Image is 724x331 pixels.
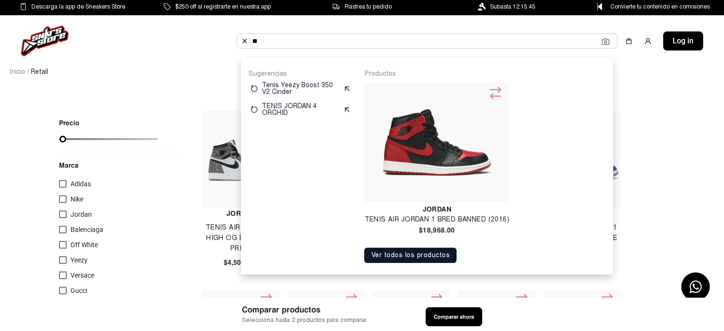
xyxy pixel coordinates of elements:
h4: Tenis Air Jordan 1 High Og Elephant Print [202,222,280,254]
span: Off White [70,241,98,249]
span: Yeezy [70,256,88,264]
span: Rastrea tu pedido [344,1,391,12]
img: Tenis Air Jordan 1 High Og Elephant Print [205,133,278,186]
img: shopping [625,37,633,45]
img: Cámara [602,38,609,45]
button: Comparar ahora [426,307,482,326]
span: Log in [673,35,694,47]
span: Convierte tu contenido en comisiones [610,1,709,12]
p: Productos [364,70,605,78]
h4: $18,968.00 [364,227,509,233]
img: logo [21,26,69,56]
img: Control Point Icon [594,3,605,10]
span: Subasta 12:15:45 [490,1,536,12]
button: Ver todos los productos [364,248,456,263]
h4: Jordan [202,208,280,219]
span: Comparar productos [242,304,367,316]
p: Tenis Yeezy Boost 350 V2 Cinder [262,82,339,95]
span: Nike [70,195,83,203]
h4: Tenis Air Jordan 1 Bred Banned (2016) [364,216,509,223]
span: $4,500.00 [224,258,254,268]
img: suggest.svg [343,85,351,92]
img: Tenis Air Jordan 1 Bred Banned (2016) [368,87,506,198]
p: Precio [59,120,158,126]
img: suggest.svg [343,106,351,113]
h4: Jordan [364,206,509,212]
span: Retail [31,67,48,77]
span: Adidas [70,180,91,188]
span: Versace [70,271,94,279]
img: Buscar [241,37,248,45]
img: restart.svg [250,85,258,92]
p: TENIS JORDAN 4 ORCHID [262,103,339,116]
span: Jordan [70,211,92,218]
p: Sugerencias [248,70,353,78]
span: Gucci [70,287,87,294]
img: user [644,37,652,45]
a: Inicio [10,68,25,76]
span: Balenciaga [70,226,103,233]
span: / [27,67,29,77]
span: $250 off al registrarte en nuestra app [175,1,271,12]
span: Descarga la app de Sneakers Store [31,1,125,12]
p: Marca [59,160,179,171]
span: Selecciona hasta 2 productos para comparar [242,316,367,325]
img: restart.svg [250,106,258,113]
